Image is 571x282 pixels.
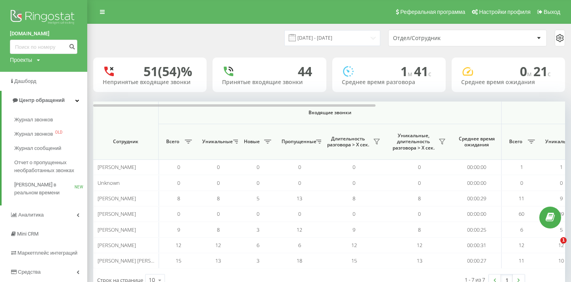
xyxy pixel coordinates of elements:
[98,257,176,264] span: [PERSON_NAME] [PERSON_NAME]
[257,242,259,249] span: 6
[400,63,414,80] span: 1
[257,210,259,217] span: 0
[418,163,421,171] span: 0
[242,138,262,145] span: Новые
[17,231,38,237] span: Mini CRM
[520,226,523,233] span: 6
[215,257,221,264] span: 13
[14,155,87,178] a: Отчет о пропущенных необработанных звонках
[353,163,355,171] span: 0
[452,238,502,253] td: 00:00:31
[100,138,151,145] span: Сотрудник
[10,30,77,38] a: [DOMAIN_NAME]
[98,163,136,171] span: [PERSON_NAME]
[560,226,563,233] span: 5
[560,163,563,171] span: 1
[176,257,181,264] span: 15
[217,210,220,217] span: 0
[351,242,357,249] span: 12
[14,130,53,138] span: Журнал звонков
[519,257,524,264] span: 11
[222,79,316,86] div: Принятые входящие звонки
[452,175,502,190] td: 00:00:00
[418,210,421,217] span: 0
[10,8,77,28] img: Ringostat logo
[217,226,220,233] span: 8
[257,195,259,202] span: 5
[282,138,314,145] span: Пропущенные
[298,163,301,171] span: 0
[163,138,182,145] span: Всего
[215,242,221,249] span: 12
[2,91,87,110] a: Центр обращений
[533,63,551,80] span: 21
[417,242,422,249] span: 12
[98,226,136,233] span: [PERSON_NAME]
[297,195,302,202] span: 13
[353,210,355,217] span: 0
[544,237,563,256] iframe: Intercom live chat
[14,178,87,200] a: [PERSON_NAME] в реальном времениNEW
[177,195,180,202] span: 8
[452,159,502,175] td: 00:00:00
[14,113,87,127] a: Журнал звонков
[506,138,525,145] span: Всего
[298,179,301,186] span: 0
[417,257,422,264] span: 13
[19,97,65,103] span: Центр обращений
[558,257,564,264] span: 10
[520,179,523,186] span: 0
[10,40,77,54] input: Поиск по номеру
[520,163,523,171] span: 1
[408,69,414,78] span: м
[98,242,136,249] span: [PERSON_NAME]
[179,109,481,116] span: Входящие звонки
[351,257,357,264] span: 15
[14,181,75,197] span: [PERSON_NAME] в реальном времени
[452,206,502,222] td: 00:00:00
[177,179,180,186] span: 0
[519,242,524,249] span: 12
[353,226,355,233] span: 9
[14,141,87,155] a: Журнал сообщений
[452,191,502,206] td: 00:00:29
[558,210,564,217] span: 39
[257,226,259,233] span: 3
[14,144,61,152] span: Журнал сообщений
[297,257,302,264] span: 18
[217,163,220,171] span: 0
[257,179,259,186] span: 0
[342,79,436,86] div: Среднее время разговора
[298,64,312,79] div: 44
[527,69,533,78] span: м
[452,222,502,237] td: 00:00:25
[393,35,488,42] div: Отдел/Сотрудник
[14,78,36,84] span: Дашборд
[176,242,181,249] span: 12
[418,226,421,233] span: 8
[297,226,302,233] span: 12
[560,195,563,202] span: 9
[257,163,259,171] span: 0
[325,136,371,148] span: Длительность разговора > Х сек.
[98,195,136,202] span: [PERSON_NAME]
[560,179,563,186] span: 0
[298,242,301,249] span: 6
[177,163,180,171] span: 0
[391,132,436,151] span: Уникальные, длительность разговора > Х сек.
[519,195,524,202] span: 11
[479,9,531,15] span: Настройки профиля
[217,179,220,186] span: 0
[14,116,53,124] span: Журнал звонков
[353,195,355,202] span: 8
[400,9,465,15] span: Реферальная программа
[298,210,301,217] span: 0
[257,257,259,264] span: 3
[18,212,44,218] span: Аналитика
[144,64,192,79] div: 51 (54)%
[18,269,41,275] span: Средства
[560,237,567,244] span: 1
[458,136,495,148] span: Среднее время ожидания
[520,63,533,80] span: 0
[103,79,197,86] div: Непринятые входящие звонки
